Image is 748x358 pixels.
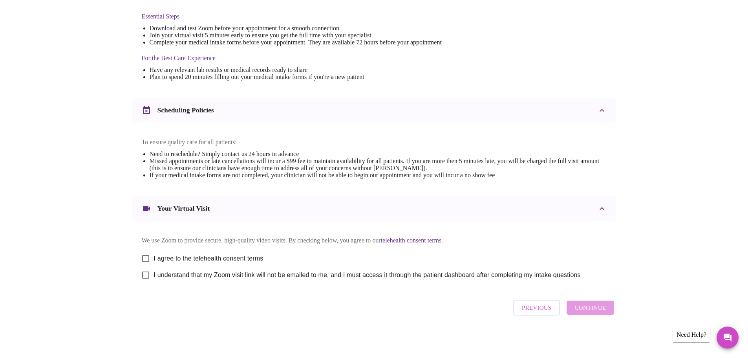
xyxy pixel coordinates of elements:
p: To ensure quality care for all patients: [142,139,607,146]
li: Missed appointments or late cancellations will incur a $99 fee to maintain availability for all p... [150,158,607,172]
button: Previous [513,300,560,316]
li: Need to reschedule? Simply contact us 24 hours in advance [150,151,607,158]
span: Previous [522,303,551,313]
a: telehealth consent terms [381,237,442,244]
li: Complete your medical intake forms before your appointment. They are available 72 hours before yo... [150,39,442,46]
button: Messages [717,327,739,349]
div: Need Help? [673,327,710,342]
h4: For the Best Care Experience [142,55,442,62]
li: Plan to spend 20 minutes filling out your medical intake forms if you're a new patient [150,73,442,81]
h4: Essential Steps [142,13,442,20]
p: We use Zoom to provide secure, high-quality video visits. By checking below, you agree to our . [142,237,607,244]
div: Scheduling Policies [132,98,616,123]
div: Your Virtual Visit [132,196,616,221]
h3: Your Virtual Visit [157,204,210,213]
li: Join your virtual visit 5 minutes early to ensure you get the full time with your specialist [150,32,442,39]
span: I agree to the telehealth consent terms [154,254,263,263]
li: Have any relevant lab results or medical records ready to share [150,66,442,73]
h3: Scheduling Policies [157,106,214,114]
li: If your medical intake forms are not completed, your clinician will not be able to begin our appo... [150,172,607,179]
span: I understand that my Zoom visit link will not be emailed to me, and I must access it through the ... [154,270,581,280]
li: Download and test Zoom before your appointment for a smooth connection [150,25,442,32]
